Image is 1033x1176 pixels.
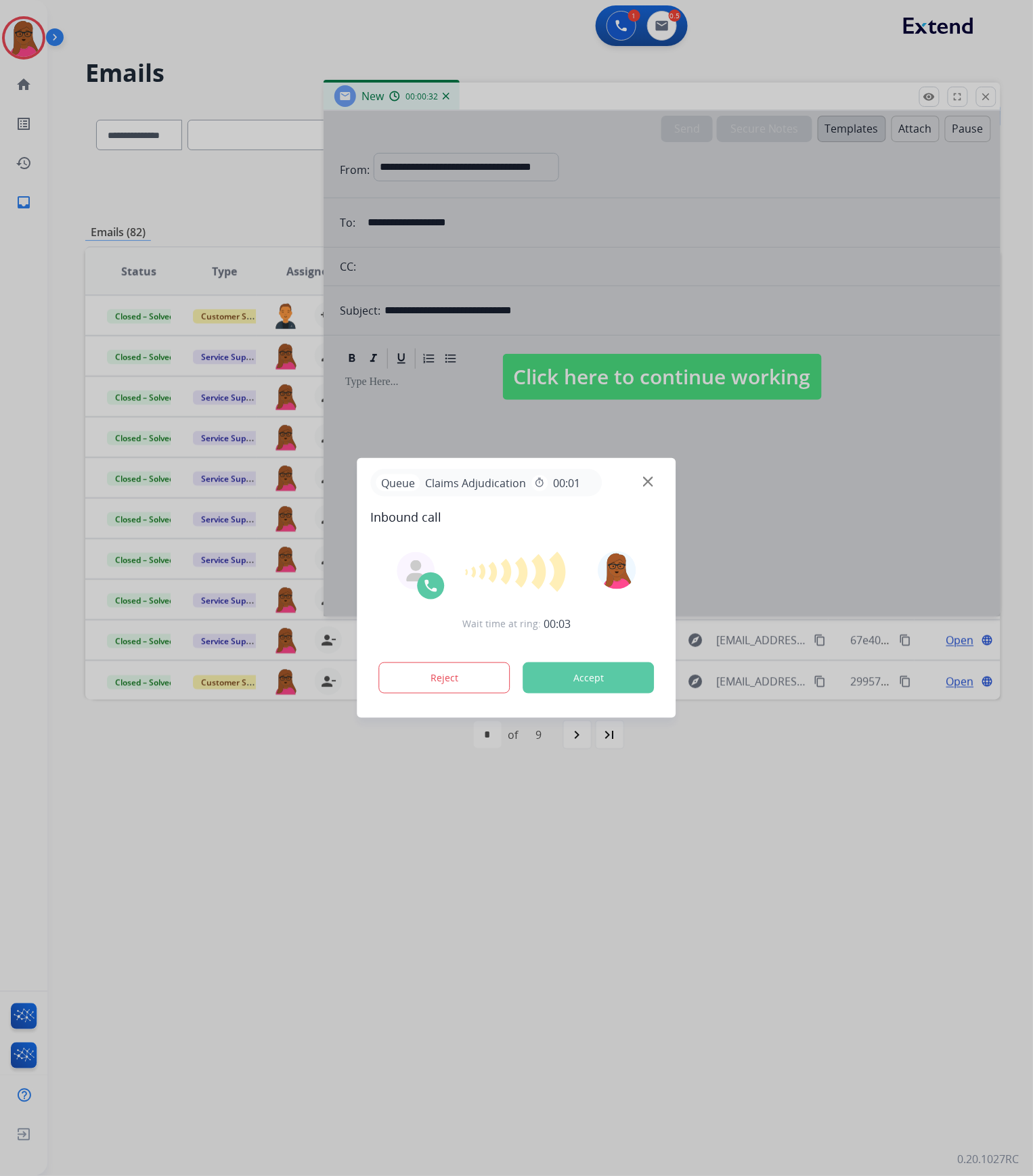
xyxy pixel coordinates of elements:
span: Wait time at ring: [462,617,541,631]
p: Queue [376,474,420,491]
img: avatar [598,551,636,589]
button: Accept [523,662,655,694]
span: 00:01 [554,475,581,491]
img: agent-avatar [405,560,427,582]
img: close-button [643,477,653,487]
span: 00:03 [544,616,571,632]
mat-icon: timer [535,478,546,489]
span: Inbound call [371,507,663,526]
button: Reject [379,662,510,694]
p: 0.20.1027RC [958,1152,1019,1168]
img: call-icon [423,578,439,594]
span: Claims Adjudication [420,475,532,491]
